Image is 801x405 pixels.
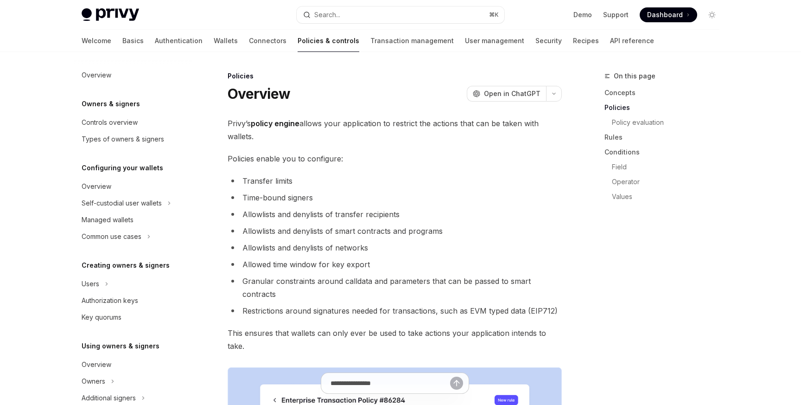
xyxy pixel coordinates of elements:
[228,85,290,102] h1: Overview
[370,30,454,52] a: Transaction management
[82,214,133,225] div: Managed wallets
[228,327,562,353] span: This ensures that wallets can only ever be used to take actions your application intends to take.
[228,241,562,254] li: Allowlists and denylists of networks
[604,115,727,130] a: Policy evaluation
[573,30,599,52] a: Recipes
[604,100,727,115] a: Policies
[74,114,193,131] a: Controls overview
[573,10,592,19] a: Demo
[228,275,562,301] li: Granular constraints around calldata and parameters that can be passed to smart contracts
[705,7,719,22] button: Toggle dark mode
[74,292,193,309] a: Authorization keys
[228,225,562,238] li: Allowlists and denylists of smart contracts and programs
[298,30,359,52] a: Policies & controls
[450,377,463,390] button: Send message
[82,278,99,289] div: Users
[604,174,727,189] a: Operator
[74,67,193,84] a: Overview
[465,30,524,52] a: User management
[331,373,450,393] input: Ask a question...
[74,131,193,148] a: Types of owners & signers
[82,70,111,81] div: Overview
[228,208,562,221] li: Allowlists and denylists of transfer recipients
[74,309,193,326] a: Key quorums
[484,89,540,98] span: Open in ChatGPT
[82,30,111,52] a: Welcome
[74,212,193,228] a: Managed wallets
[604,189,727,204] a: Values
[614,71,655,82] span: On this page
[535,30,562,52] a: Security
[82,260,170,271] h5: Creating owners & signers
[228,304,562,317] li: Restrictions around signatures needed for transactions, such as EVM typed data (EIP712)
[82,295,138,306] div: Authorization keys
[82,312,121,323] div: Key quorums
[228,191,562,204] li: Time-bound signers
[228,71,562,81] div: Policies
[82,392,136,404] div: Additional signers
[82,8,139,21] img: light logo
[604,145,727,160] a: Conditions
[82,134,164,145] div: Types of owners & signers
[74,356,193,373] a: Overview
[82,198,162,209] div: Self-custodial user wallets
[74,195,193,212] button: Self-custodial user wallets
[74,373,193,390] button: Owners
[214,30,238,52] a: Wallets
[82,117,138,128] div: Controls overview
[610,30,654,52] a: API reference
[82,341,159,352] h5: Using owners & signers
[228,174,562,187] li: Transfer limits
[604,130,727,145] a: Rules
[489,11,499,19] span: ⌘ K
[228,117,562,143] span: Privy’s allows your application to restrict the actions that can be taken with wallets.
[74,178,193,195] a: Overview
[74,276,193,292] button: Users
[228,258,562,271] li: Allowed time window for key export
[122,30,144,52] a: Basics
[82,376,105,387] div: Owners
[249,30,286,52] a: Connectors
[640,7,697,22] a: Dashboard
[82,359,111,370] div: Overview
[155,30,203,52] a: Authentication
[297,6,504,23] button: Search...⌘K
[647,10,683,19] span: Dashboard
[82,162,163,174] h5: Configuring your wallets
[82,181,111,192] div: Overview
[82,231,141,242] div: Common use cases
[82,98,140,109] h5: Owners & signers
[251,119,299,128] strong: policy engine
[74,228,193,245] button: Common use cases
[603,10,629,19] a: Support
[314,9,340,20] div: Search...
[228,152,562,165] span: Policies enable you to configure:
[604,160,727,174] a: Field
[604,85,727,100] a: Concepts
[467,86,546,102] button: Open in ChatGPT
